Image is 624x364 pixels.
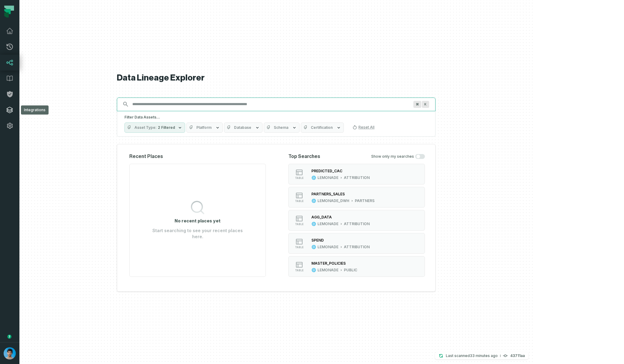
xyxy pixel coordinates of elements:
span: Press ⌘ + K to focus the search bar [422,101,429,108]
span: Press ⌘ + K to focus the search bar [413,101,421,108]
div: Tooltip anchor [7,334,12,339]
relative-time: Sep 11, 2025, 5:36 PM GMT+3 [470,353,498,358]
h1: Data Lineage Explorer [117,73,436,83]
button: Last scanned[DATE] 5:36:15 PM43711aa [435,352,528,359]
img: avatar of Omri Ildis [4,347,16,359]
p: Last scanned [446,353,498,359]
div: Integrations [21,105,49,115]
h4: 43711aa [510,354,525,358]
